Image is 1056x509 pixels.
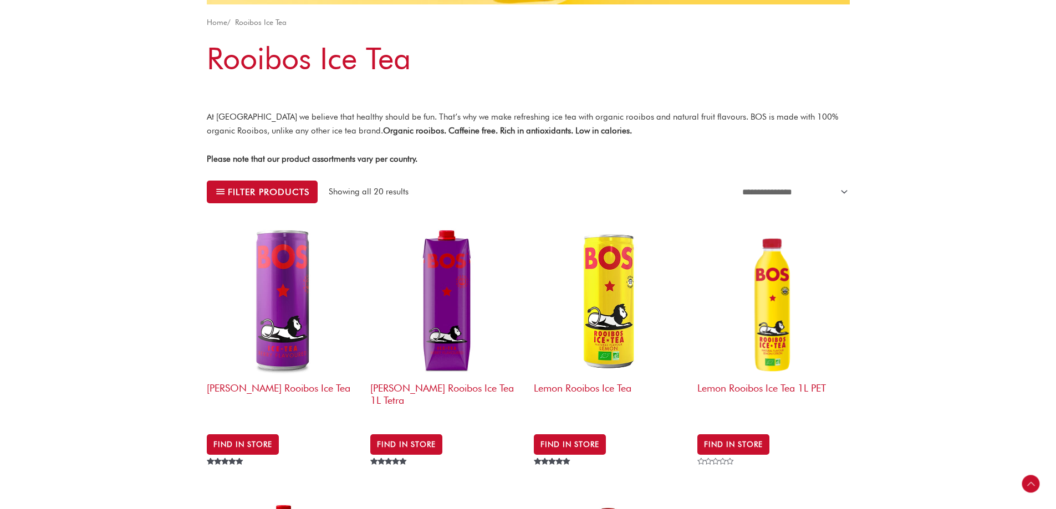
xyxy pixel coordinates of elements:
[697,224,850,377] img: Bos Lemon Ice Tea
[383,126,632,136] strong: Organic rooibos. Caffeine free. Rich in antioxidants. Low in calories.
[534,224,686,377] img: EU_BOS_1L_Lemon
[207,224,359,377] img: 330ml BOS can berry
[370,224,523,424] a: [PERSON_NAME] Rooibos Ice Tea 1L Tetra
[534,458,572,490] span: Rated out of 5
[207,37,850,80] h1: Rooibos Ice Tea
[207,224,359,424] a: [PERSON_NAME] Rooibos Ice Tea
[370,377,523,419] h2: [PERSON_NAME] Rooibos Ice Tea 1L Tetra
[697,377,850,419] h2: Lemon Rooibos Ice Tea 1L PET
[207,154,417,164] strong: Please note that our product assortments vary per country.
[207,458,245,490] span: Rated out of 5
[207,18,227,27] a: Home
[736,181,850,203] select: Shop order
[370,458,409,490] span: Rated out of 5
[534,434,606,454] a: BUY IN STORE
[207,434,279,454] a: Read more about “Berry Rooibos Ice Tea”
[370,434,442,454] a: BUY IN STORE
[697,434,769,454] a: BUY IN STORE
[207,181,318,204] button: Filter products
[697,224,850,424] a: Lemon Rooibos Ice Tea 1L PET
[228,188,309,196] span: Filter products
[329,186,409,198] p: Showing all 20 results
[207,16,850,29] nav: Breadcrumb
[534,377,686,419] h2: Lemon Rooibos Ice Tea
[207,377,359,419] h2: [PERSON_NAME] Rooibos Ice Tea
[207,110,850,138] p: At [GEOGRAPHIC_DATA] we believe that healthy should be fun. That’s why we make refreshing ice tea...
[370,224,523,377] img: 1 litre BOS tetra berry
[534,224,686,424] a: Lemon Rooibos Ice Tea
